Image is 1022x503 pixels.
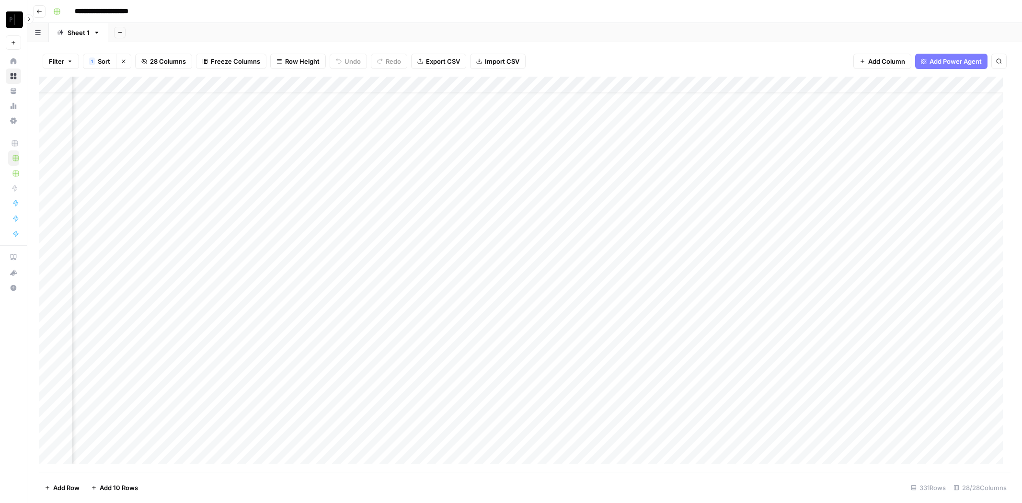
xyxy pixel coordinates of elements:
[6,98,21,114] a: Usage
[39,480,85,495] button: Add Row
[83,54,116,69] button: 1Sort
[85,480,144,495] button: Add 10 Rows
[344,57,361,66] span: Undo
[907,480,950,495] div: 331 Rows
[915,54,988,69] button: Add Power Agent
[868,57,905,66] span: Add Column
[411,54,466,69] button: Export CSV
[6,54,21,69] a: Home
[6,8,21,32] button: Workspace: Paragon Intel - Bill / Ty / Colby R&D
[53,483,80,492] span: Add Row
[950,480,1011,495] div: 28/28 Columns
[371,54,407,69] button: Redo
[68,28,90,37] div: Sheet 1
[211,57,260,66] span: Freeze Columns
[330,54,367,69] button: Undo
[49,57,64,66] span: Filter
[89,57,95,65] div: 1
[6,83,21,99] a: Your Data
[470,54,526,69] button: Import CSV
[6,250,21,265] a: AirOps Academy
[485,57,519,66] span: Import CSV
[100,483,138,492] span: Add 10 Rows
[150,57,186,66] span: 28 Columns
[6,69,21,84] a: Browse
[49,23,108,42] a: Sheet 1
[853,54,911,69] button: Add Column
[6,11,23,28] img: Paragon Intel - Bill / Ty / Colby R&D Logo
[426,57,460,66] span: Export CSV
[270,54,326,69] button: Row Height
[285,57,320,66] span: Row Height
[930,57,982,66] span: Add Power Agent
[91,57,93,65] span: 1
[135,54,192,69] button: 28 Columns
[6,113,21,128] a: Settings
[98,57,110,66] span: Sort
[43,54,79,69] button: Filter
[6,280,21,296] button: Help + Support
[386,57,401,66] span: Redo
[196,54,266,69] button: Freeze Columns
[6,265,21,280] button: What's new?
